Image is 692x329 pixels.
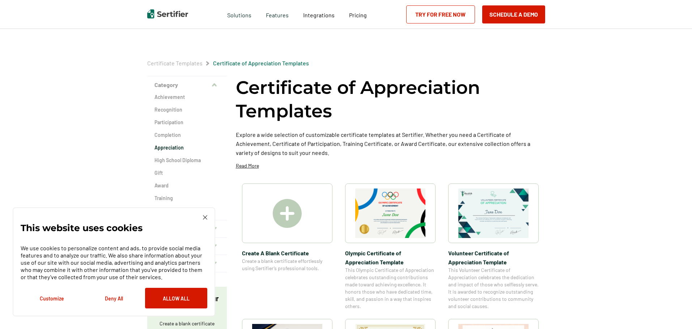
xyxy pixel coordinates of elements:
a: Award [154,182,220,189]
a: Recognition [154,106,220,113]
span: Solutions [227,10,251,19]
p: Read More [236,162,259,169]
span: Integrations [303,12,335,18]
button: Allow All [145,288,207,308]
button: Category [147,76,227,94]
a: Certificate Templates [147,60,203,66]
h1: Certificate of Appreciation Templates [236,76,545,123]
a: Pricing [349,10,367,19]
a: Integrations [303,10,335,19]
a: Try for Free Now [406,5,475,23]
span: This Olympic Certificate of Appreciation celebrates outstanding contributions made toward achievi... [345,267,436,310]
a: Gift [154,169,220,177]
img: Create A Blank Certificate [273,199,302,228]
span: Features [266,10,289,19]
button: Deny All [83,288,145,308]
p: We use cookies to personalize content and ads, to provide social media features and to analyze ou... [21,244,207,281]
div: Breadcrumb [147,60,309,67]
span: Create A Blank Certificate [242,248,332,257]
a: Volunteer Certificate of Appreciation TemplateVolunteer Certificate of Appreciation TemplateThis ... [448,183,539,310]
p: Explore a wide selection of customizable certificate templates at Sertifier. Whether you need a C... [236,130,545,157]
span: Pricing [349,12,367,18]
img: Sertifier | Digital Credentialing Platform [147,9,188,18]
span: Volunteer Certificate of Appreciation Template [448,248,539,267]
div: Category [147,94,227,220]
p: This website uses cookies [21,224,143,231]
a: Certificate of Appreciation Templates [213,60,309,66]
span: This Volunteer Certificate of Appreciation celebrates the dedication and impact of those who self... [448,267,539,310]
span: Olympic Certificate of Appreciation​ Template [345,248,436,267]
span: Create a blank certificate effortlessly using Sertifier’s professional tools. [242,257,332,272]
a: Training [154,195,220,202]
img: Olympic Certificate of Appreciation​ Template [355,189,425,238]
a: High School Diploma [154,157,220,164]
a: Achievement [154,94,220,101]
a: Participation [154,119,220,126]
button: Customize [21,288,83,308]
a: Appreciation [154,144,220,151]
a: Completion [154,131,220,139]
img: Cookie Popup Close [203,215,207,220]
img: Volunteer Certificate of Appreciation Template [458,189,528,238]
a: Olympic Certificate of Appreciation​ TemplateOlympic Certificate of Appreciation​ TemplateThis Ol... [345,183,436,310]
button: Schedule a Demo [482,5,545,23]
